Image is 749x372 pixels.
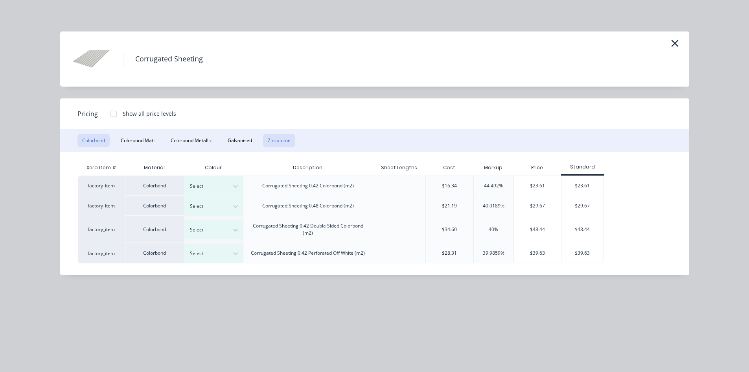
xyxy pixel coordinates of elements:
div: $34.60 [442,226,457,233]
div: Markup [473,160,513,176]
button: Colorbond Matt [116,134,160,147]
div: 40% [489,226,498,233]
div: $29.67 [561,196,604,216]
div: Standard [561,163,604,170]
span: Pricing [77,109,98,118]
div: Colorbond [125,216,184,243]
div: $16.34 [442,182,457,189]
button: Colorbond Metallic [166,134,217,147]
div: factory_item [78,196,125,216]
div: $23.61 [514,176,561,196]
div: $39.63 [514,243,561,263]
img: Corrugated Sheeting [72,39,111,79]
div: $48.44 [561,216,604,243]
button: Zincalume [263,134,295,147]
div: Corrugated Sheeting 0.42 Colorbond (m2) [262,182,354,189]
div: Colorbond [125,243,184,263]
div: Colorbond [125,196,184,216]
div: Colorbond [125,176,184,196]
div: 39.9859% [483,250,504,257]
h4: Corrugated Sheeting [123,52,215,67]
div: Material [125,160,184,176]
div: Sheet Lengths [375,158,423,178]
div: Corrugated Sheeting 0.42 Double Sided Colorbond (m2) [250,222,366,237]
div: Corrugated Sheeting 0.42 Perforated Off White (m2) [251,250,365,257]
button: Colorbond [77,134,110,147]
div: Colour [184,160,243,176]
div: factory_item [78,176,125,196]
div: Cost [425,160,473,176]
div: $23.61 [561,176,604,196]
div: Corrugated Sheeting 0.48 Colorbond (m2) [262,202,354,209]
div: 44.492% [484,182,503,189]
div: $39.63 [561,243,604,263]
div: $29.67 [514,196,561,216]
div: Xero Item # [78,160,125,176]
div: $28.31 [442,250,457,257]
div: $48.44 [514,216,561,243]
div: 40.0189% [483,202,504,209]
button: Galvanised [223,134,257,147]
div: $21.19 [442,202,457,209]
div: Show all price levels [123,109,176,118]
div: factory_item [78,243,125,263]
div: Description [287,158,329,178]
div: Price [513,160,561,176]
div: factory_item [78,216,125,243]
